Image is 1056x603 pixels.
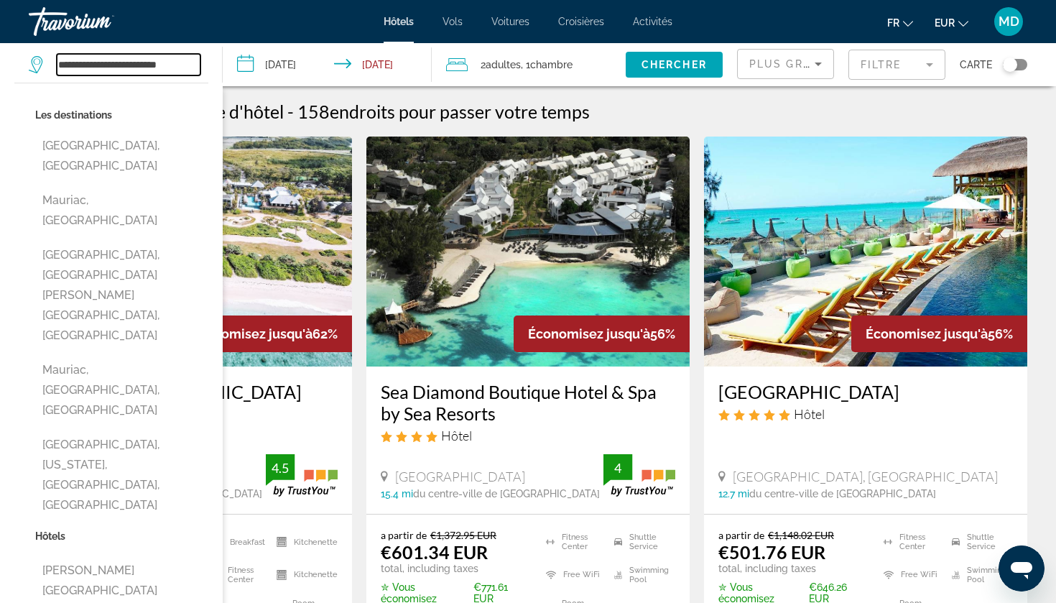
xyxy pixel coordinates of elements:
[704,137,1027,367] img: Hotel image
[205,562,269,588] li: Fitness Center
[205,529,269,555] li: Breakfast
[530,59,573,70] span: Chambre
[935,17,955,29] span: EUR
[35,132,208,180] button: [GEOGRAPHIC_DATA], [GEOGRAPHIC_DATA]
[718,563,866,574] p: total, including taxes
[514,316,690,352] div: 56%
[633,16,672,27] a: Activités
[718,381,1013,402] a: [GEOGRAPHIC_DATA]
[718,488,749,500] span: 12.7 mi
[626,52,723,78] button: Chercher
[35,526,208,546] p: Hôtels
[521,55,573,75] span: , 1
[768,529,834,541] del: €1,148.02 EUR
[945,562,1013,588] li: Swimming Pool
[190,326,312,341] span: Économisez jusqu'à
[176,316,352,352] div: 62%
[733,469,998,484] span: [GEOGRAPHIC_DATA], [GEOGRAPHIC_DATA]
[718,541,825,563] ins: €501.76 EUR
[35,431,208,519] button: [GEOGRAPHIC_DATA], [US_STATE], [GEOGRAPHIC_DATA], [GEOGRAPHIC_DATA]
[607,529,675,555] li: Shuttle Service
[366,137,690,367] img: Hotel image
[35,187,208,234] button: Mauriac, [GEOGRAPHIC_DATA]
[381,381,675,424] a: Sea Diamond Boutique Hotel & Spa by Sea Resorts
[381,428,675,443] div: 4 star Hotel
[381,541,488,563] ins: €601.34 EUR
[607,562,675,588] li: Swimming Pool
[269,529,338,555] li: Kitchenette
[603,454,675,497] img: trustyou-badge.svg
[999,546,1045,592] iframe: Bouton de lancement de la fenêtre de messagerie
[266,454,338,497] img: trustyou-badge.svg
[413,488,600,500] span: du centre-ville de [GEOGRAPHIC_DATA]
[443,16,463,27] a: Vols
[866,326,988,341] span: Économisez jusqu'à
[876,529,945,555] li: Fitness Center
[887,12,913,33] button: Change language
[330,101,590,122] span: endroits pour passer votre temps
[381,488,413,500] span: 15.4 mi
[558,16,604,27] a: Croisières
[486,59,521,70] span: Adultes
[999,14,1019,29] span: MD
[945,529,1013,555] li: Shuttle Service
[430,529,496,541] del: €1,372.95 EUR
[960,55,992,75] span: Carte
[848,49,945,80] button: Filter
[539,562,607,588] li: Free WiFi
[481,55,521,75] span: 2
[266,459,295,477] div: 4.5
[35,105,208,125] p: Les destinations
[381,563,528,574] p: total, including taxes
[992,58,1027,71] button: Toggle map
[539,529,607,555] li: Fitness Center
[29,3,172,40] a: Travorium
[935,12,968,33] button: Change currency
[794,406,825,422] span: Hôtel
[642,59,707,70] span: Chercher
[718,406,1013,422] div: 5 star Hotel
[887,17,899,29] span: fr
[990,6,1027,37] button: User Menu
[269,562,338,588] li: Kitchenette
[851,316,1027,352] div: 56%
[603,459,632,477] div: 4
[432,43,626,86] button: Travelers: 2 adults, 0 children
[528,326,650,341] span: Économisez jusqu'à
[876,562,945,588] li: Free WiFi
[381,529,427,541] span: a partir de
[35,356,208,424] button: Mauriac, [GEOGRAPHIC_DATA], [GEOGRAPHIC_DATA]
[384,16,414,27] a: Hôtels
[749,58,921,70] span: Plus grandes économies
[35,241,208,349] button: [GEOGRAPHIC_DATA], [GEOGRAPHIC_DATA][PERSON_NAME][GEOGRAPHIC_DATA], [GEOGRAPHIC_DATA]
[749,55,822,73] mat-select: Sort by
[223,43,431,86] button: Check-in date: Oct 13, 2025 Check-out date: Oct 15, 2025
[441,428,472,443] span: Hôtel
[395,469,525,484] span: [GEOGRAPHIC_DATA]
[297,101,590,122] h2: 158
[749,488,936,500] span: du centre-ville de [GEOGRAPHIC_DATA]
[287,101,294,122] span: -
[718,529,764,541] span: a partir de
[491,16,529,27] a: Voitures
